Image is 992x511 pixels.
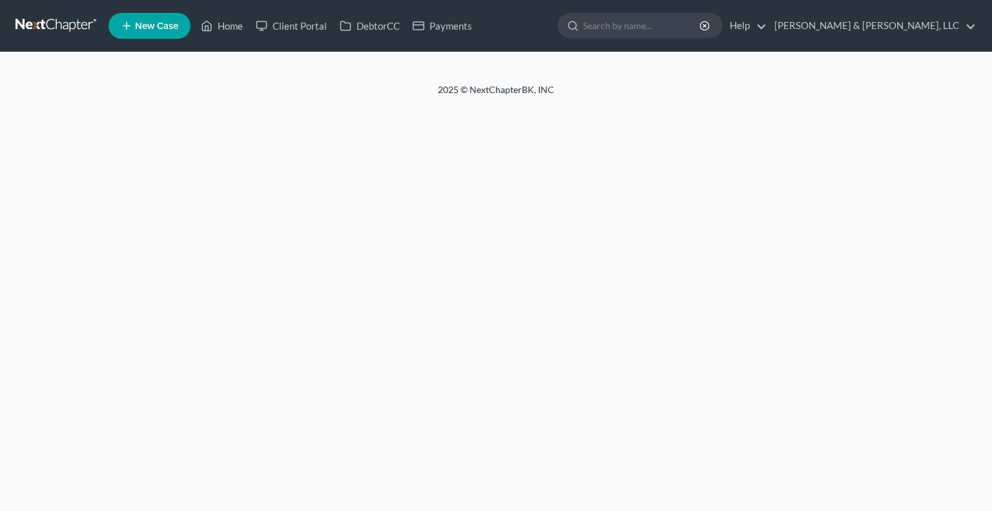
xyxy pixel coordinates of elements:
[135,21,178,31] span: New Case
[583,14,701,37] input: Search by name...
[333,14,406,37] a: DebtorCC
[249,14,333,37] a: Client Portal
[768,14,976,37] a: [PERSON_NAME] & [PERSON_NAME], LLC
[406,14,479,37] a: Payments
[194,14,249,37] a: Home
[723,14,767,37] a: Help
[128,83,864,107] div: 2025 © NextChapterBK, INC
